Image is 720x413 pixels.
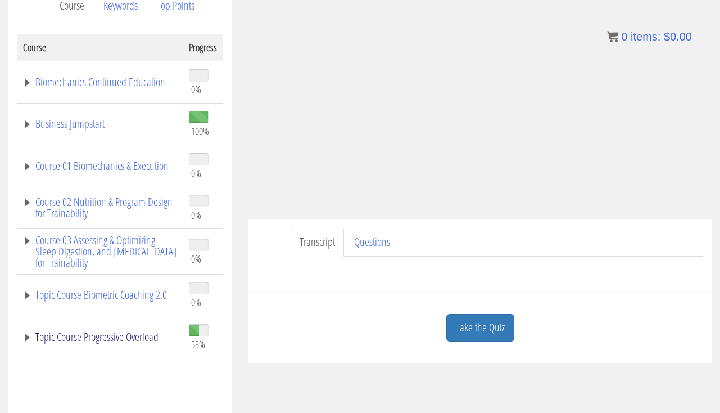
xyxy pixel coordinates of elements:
[607,31,618,42] img: icon11.png
[446,314,514,342] a: Take the Quiz
[191,83,201,96] span: 0%
[191,253,201,265] span: 0%
[291,228,344,257] a: Transcript
[191,338,205,351] span: 53%
[191,125,209,137] span: 100%
[23,160,178,172] a: Course 01 Biomechanics & Execution
[17,34,184,61] th: Course
[607,30,692,43] a: 0 items: $0.00
[23,118,178,129] a: Business Jumpstart
[621,30,627,43] span: 0
[191,296,201,308] span: 0%
[664,30,670,43] span: $
[23,196,178,219] a: Course 02 Nutrition & Program Design for Trainability
[183,34,223,61] th: Progress
[631,30,660,43] span: items:
[191,167,201,179] span: 0%
[664,30,692,43] bdi: 0.00
[345,228,399,257] a: Questions
[23,331,178,343] a: Topic Course Progressive Overload
[23,235,178,268] a: Course 03 Assessing & Optimizing Sleep Digestion, and [MEDICAL_DATA] for Trainability
[191,209,201,221] span: 0%
[23,77,178,88] a: Biomechanics Continued Education
[23,289,178,300] a: Topic Course Biometric Coaching 2.0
